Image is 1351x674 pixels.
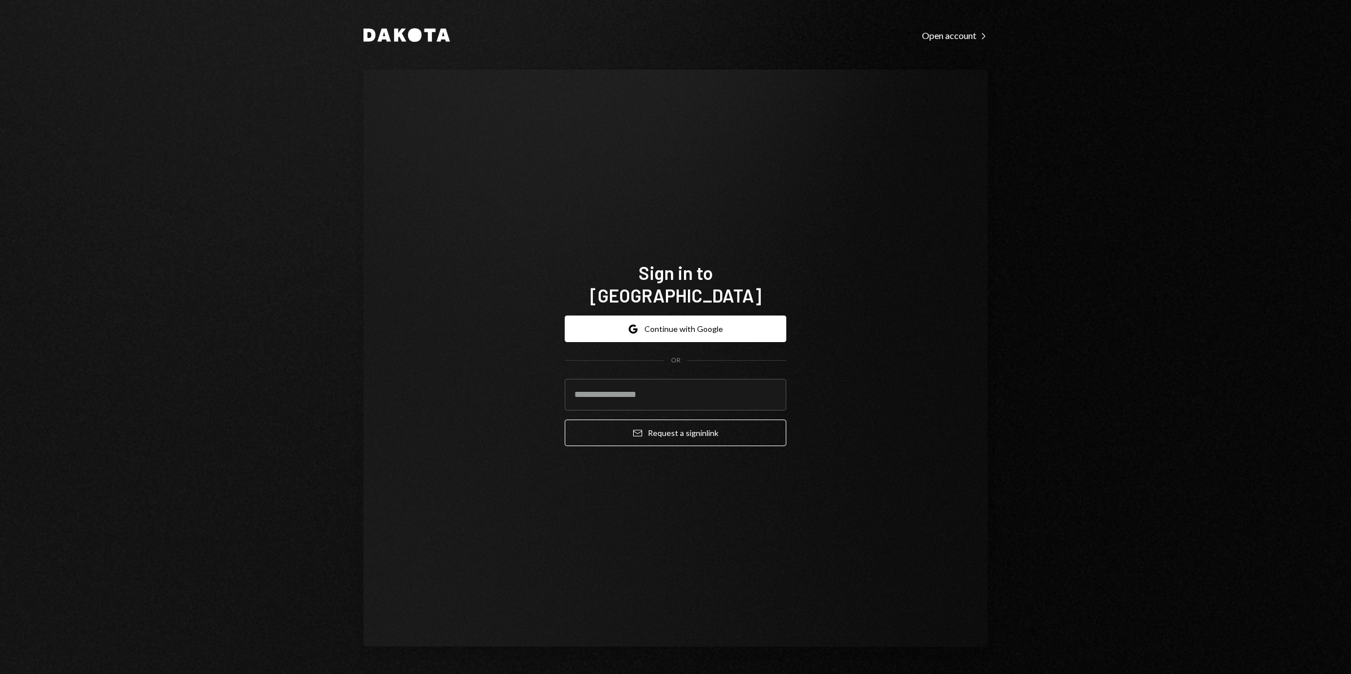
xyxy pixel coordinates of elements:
button: Request a signinlink [565,420,786,446]
div: Open account [922,30,988,41]
div: OR [671,356,681,365]
a: Open account [922,29,988,41]
button: Continue with Google [565,316,786,342]
h1: Sign in to [GEOGRAPHIC_DATA] [565,261,786,306]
